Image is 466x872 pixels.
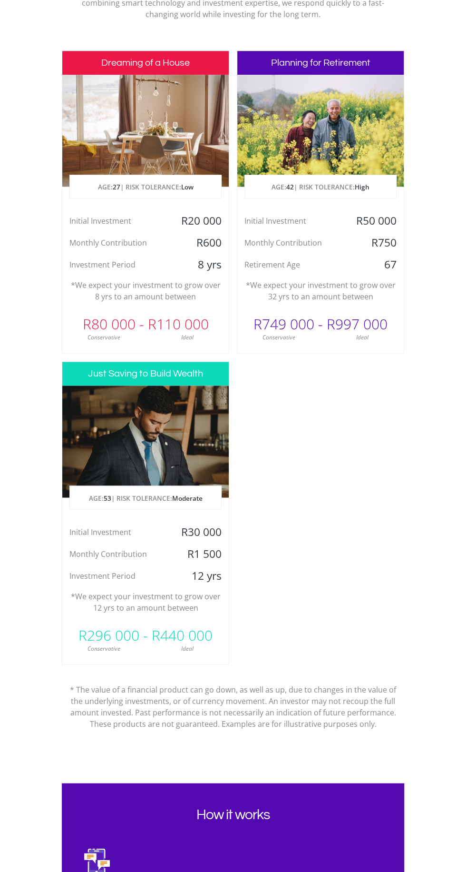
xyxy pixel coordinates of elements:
div: Ideal [146,333,229,342]
div: 12 yrs [173,568,229,583]
div: Conservative [62,333,146,342]
p: AGE: | RISK TOLERANCE: [245,175,396,199]
div: R296 000 - R440 000 [62,621,229,649]
div: Ideal [320,333,404,342]
span: 42 [286,182,294,191]
div: R30 000 [173,525,229,539]
div: Retirement Age [237,258,348,272]
span: 53 [104,493,111,502]
p: *We expect your investment to grow over 8 yrs to an amount between [69,279,222,302]
div: Monthly Contribution [62,236,173,250]
div: 67 [348,258,404,272]
div: Initial Investment [62,214,173,228]
div: Initial Investment [62,525,173,539]
div: Conservative [237,333,320,342]
div: Investment Period [62,258,173,272]
span: High [355,182,369,191]
p: AGE: | RISK TOLERANCE: [70,175,221,199]
div: R50 000 [348,214,404,228]
p: * The value of a financial product can go down, as well as up, due to changes in the value of the... [69,672,397,729]
div: R750 [348,236,404,250]
h3: Just Saving to Build Wealth [62,362,229,386]
div: R80 000 - R110 000 [62,310,229,338]
div: Monthly Contribution [237,236,348,250]
div: Ideal [146,644,229,653]
div: Conservative [62,644,146,653]
h3: Dreaming of a House [62,51,229,75]
div: R749 000 - R997 000 [237,310,404,338]
span: Moderate [172,493,203,502]
span: Low [181,182,194,191]
div: 8 yrs [173,258,229,272]
span: 27 [113,182,120,191]
div: Initial Investment [237,214,348,228]
p: AGE: | RISK TOLERANCE: [70,486,221,510]
h3: Planning for Retirement [237,51,404,75]
div: Investment Period [62,568,173,583]
p: *We expect your investment to grow over 12 yrs to an amount between [69,590,222,613]
div: R1 500 [173,546,229,561]
div: Monthly Contribution [62,546,173,561]
div: R600 [173,236,229,250]
p: *We expect your investment to grow over 32 yrs to an amount between [244,279,397,302]
h2: How it works [84,806,382,823]
div: R20 000 [173,214,229,228]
